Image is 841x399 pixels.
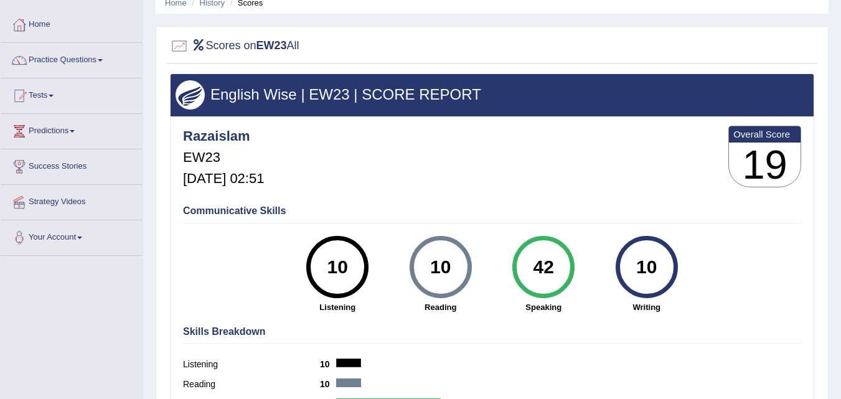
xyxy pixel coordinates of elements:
[320,359,336,369] b: 10
[1,185,143,216] a: Strategy Videos
[601,301,692,313] strong: Writing
[1,7,143,39] a: Home
[183,129,264,144] h4: Razaislam
[1,149,143,181] a: Success Stories
[183,205,801,217] h4: Communicative Skills
[183,378,320,391] label: Reading
[733,129,796,139] b: Overall Score
[293,301,383,313] strong: Listening
[521,241,566,293] div: 42
[176,87,809,103] h3: English Wise | EW23 | SCORE REPORT
[183,150,264,165] h5: EW23
[320,379,336,389] b: 10
[418,241,463,293] div: 10
[1,43,143,74] a: Practice Questions
[256,39,287,52] b: EW23
[183,326,801,337] h4: Skills Breakdown
[183,358,320,371] label: Listening
[315,241,360,293] div: 10
[624,241,669,293] div: 10
[1,114,143,145] a: Predictions
[183,171,264,186] h5: [DATE] 02:51
[499,301,590,313] strong: Speaking
[170,37,299,55] h2: Scores on All
[395,301,486,313] strong: Reading
[729,143,801,187] h3: 19
[176,80,205,110] img: wings.png
[1,78,143,110] a: Tests
[1,220,143,251] a: Your Account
